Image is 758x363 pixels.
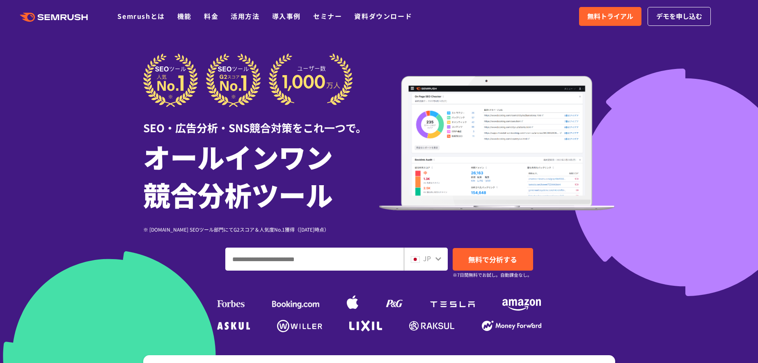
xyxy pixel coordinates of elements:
div: ※ [DOMAIN_NAME] SEOツール部門にてG2スコア＆人気度No.1獲得（[DATE]時点） [143,225,379,233]
span: デモを申し込む [656,11,702,22]
a: 無料トライアル [579,7,641,26]
a: 料金 [204,11,218,21]
a: セミナー [313,11,342,21]
small: ※7日間無料でお試し。自動課金なし。 [453,271,532,279]
a: 機能 [177,11,192,21]
span: 無料で分析する [468,254,517,264]
span: 無料トライアル [587,11,633,22]
a: 活用方法 [231,11,259,21]
a: 導入事例 [272,11,301,21]
h1: オールインワン 競合分析ツール [143,138,379,213]
a: 資料ダウンロード [354,11,412,21]
span: JP [423,253,431,263]
a: デモを申し込む [648,7,711,26]
a: 無料で分析する [453,248,533,271]
input: ドメイン、キーワードまたはURLを入力してください [226,248,403,270]
div: SEO・広告分析・SNS競合対策をこれ一つで。 [143,107,379,136]
a: Semrushとは [117,11,165,21]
